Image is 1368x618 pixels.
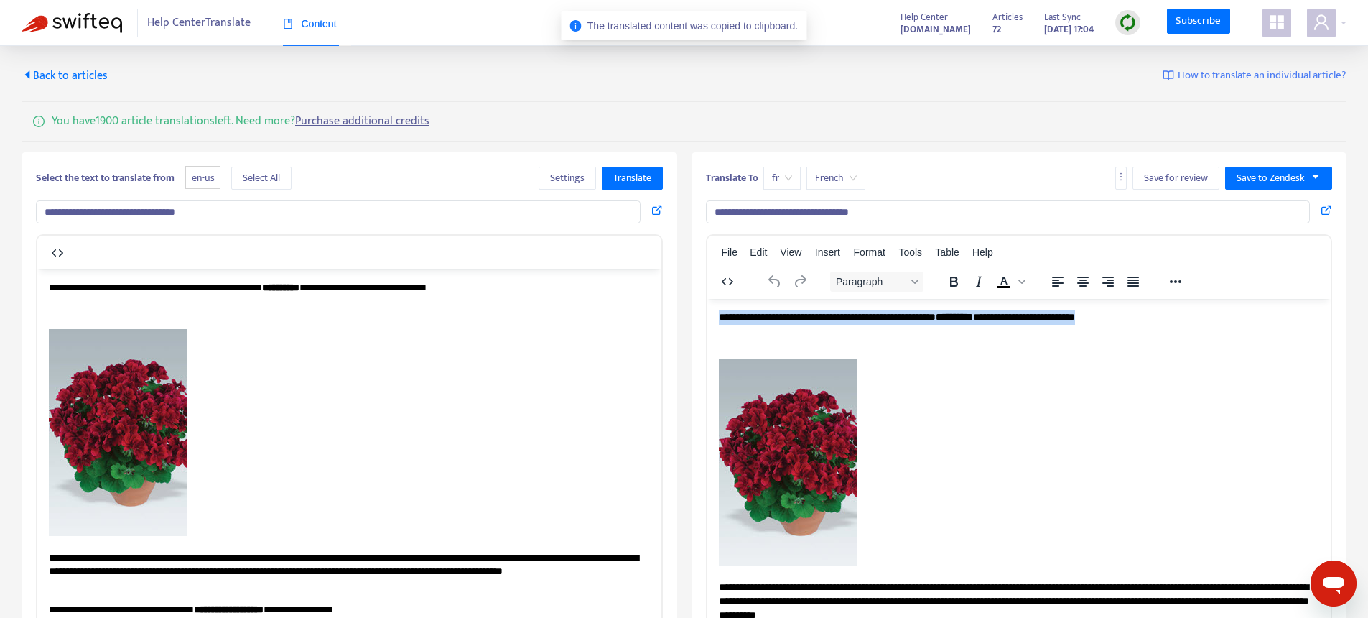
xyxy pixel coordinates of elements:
[1116,172,1126,182] span: more
[283,18,337,29] span: Content
[706,170,758,186] b: Translate To
[1311,561,1357,607] iframe: Button to launch messaging window
[587,20,798,32] span: The translated content was copied to clipboard.
[1163,272,1188,292] button: Reveal or hide additional toolbar items
[854,246,885,258] span: Format
[763,272,787,292] button: Undo
[815,246,840,258] span: Insert
[901,22,971,37] strong: [DOMAIN_NAME]
[1044,9,1081,25] span: Last Sync
[772,167,792,189] span: fr
[147,9,251,37] span: Help Center Translate
[1046,272,1070,292] button: Align left
[185,166,220,190] span: en-us
[22,13,122,33] img: Swifteq
[52,113,429,130] p: You have 1900 article translations left. Need more?
[1132,167,1219,190] button: Save for review
[1096,272,1120,292] button: Align right
[613,170,651,186] span: Translate
[570,20,582,32] span: info-circle
[1115,167,1127,190] button: more
[1144,170,1208,186] span: Save for review
[788,272,812,292] button: Redo
[243,170,280,186] span: Select All
[941,272,966,292] button: Bold
[992,9,1023,25] span: Articles
[22,69,33,80] span: caret-left
[1311,172,1321,182] span: caret-down
[972,246,993,258] span: Help
[901,9,948,25] span: Help Center
[283,19,293,29] span: book
[780,246,801,258] span: View
[815,167,857,189] span: French
[1268,14,1285,31] span: appstore
[935,246,959,258] span: Table
[1121,272,1145,292] button: Justify
[750,246,767,258] span: Edit
[1237,170,1305,186] span: Save to Zendesk
[967,272,991,292] button: Italic
[1163,68,1346,84] a: How to translate an individual article?
[295,111,429,131] a: Purchase additional credits
[1225,167,1332,190] button: Save to Zendeskcaret-down
[602,167,663,190] button: Translate
[992,272,1028,292] div: Text color Black
[1163,70,1174,81] img: image-link
[830,272,923,292] button: Block Paragraph
[721,246,737,258] span: File
[36,170,175,186] b: Select the text to translate from
[231,167,292,190] button: Select All
[901,21,971,37] a: [DOMAIN_NAME]
[1313,14,1330,31] span: user
[1044,22,1094,37] strong: [DATE] 17:04
[1119,14,1137,32] img: sync.dc5367851b00ba804db3.png
[1178,68,1346,84] span: How to translate an individual article?
[992,22,1001,37] strong: 72
[1071,272,1095,292] button: Align center
[836,276,906,287] span: Paragraph
[22,66,108,86] span: Back to articles
[539,167,596,190] button: Settings
[1167,9,1230,34] a: Subscribe
[550,170,585,186] span: Settings
[33,113,45,127] span: info-circle
[898,246,922,258] span: Tools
